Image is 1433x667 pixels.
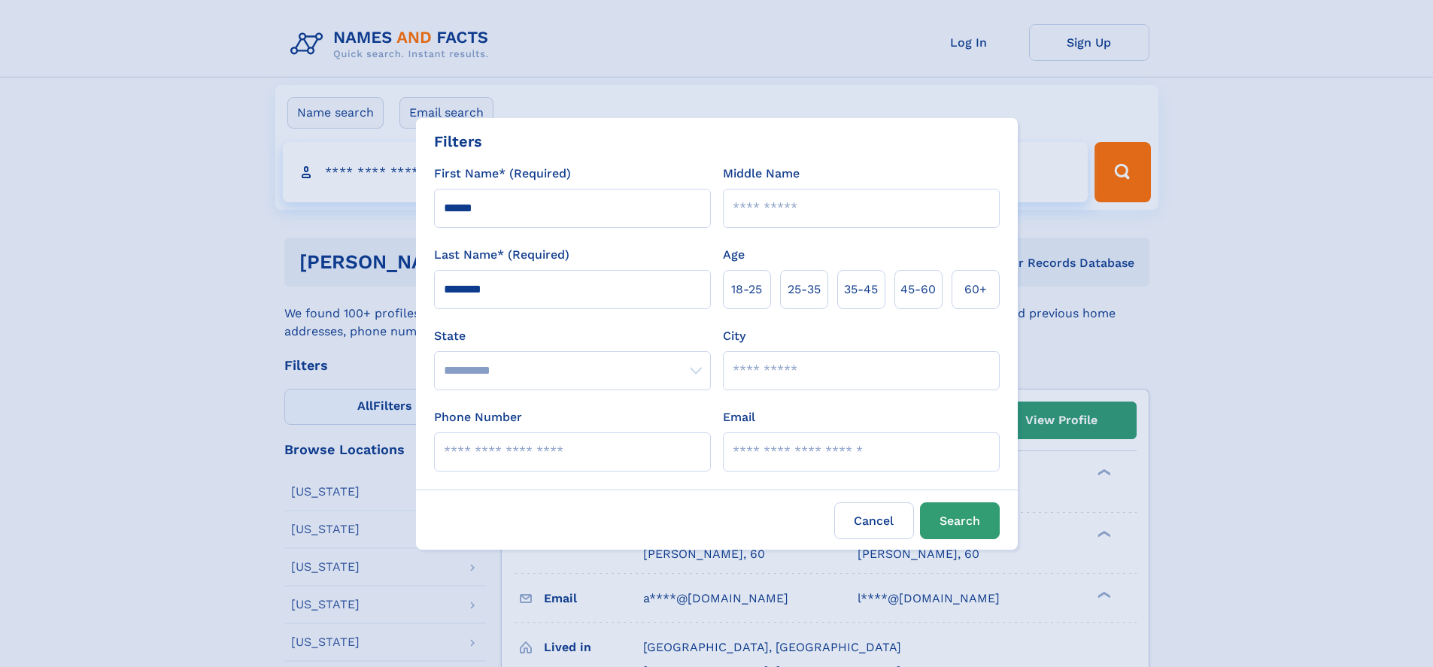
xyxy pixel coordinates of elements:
[788,280,821,299] span: 25‑35
[723,246,745,264] label: Age
[834,502,914,539] label: Cancel
[920,502,1000,539] button: Search
[434,165,571,183] label: First Name* (Required)
[723,408,755,426] label: Email
[900,280,936,299] span: 45‑60
[434,130,482,153] div: Filters
[731,280,762,299] span: 18‑25
[844,280,878,299] span: 35‑45
[434,408,522,426] label: Phone Number
[434,246,569,264] label: Last Name* (Required)
[434,327,711,345] label: State
[964,280,987,299] span: 60+
[723,165,800,183] label: Middle Name
[723,327,745,345] label: City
